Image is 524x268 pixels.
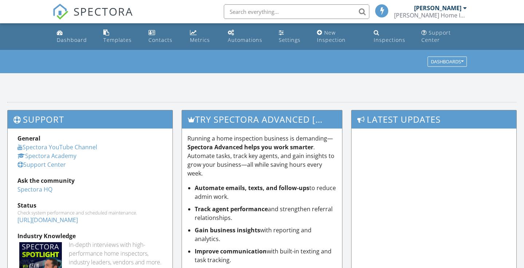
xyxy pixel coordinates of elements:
[17,161,66,169] a: Support Center
[17,216,78,224] a: [URL][DOMAIN_NAME]
[52,4,68,20] img: The Best Home Inspection Software - Spectora
[8,110,172,128] h3: Support
[195,205,337,222] li: and strengthen referral relationships.
[228,36,262,43] div: Automations
[224,4,369,19] input: Search everything...
[17,185,52,193] a: Spectora HQ
[374,36,405,43] div: Inspections
[17,152,76,160] a: Spectora Academy
[279,36,301,43] div: Settings
[431,59,464,64] div: Dashboards
[190,36,210,43] div: Metrics
[54,26,95,47] a: Dashboard
[187,134,337,178] p: Running a home inspection business is demanding— . Automate tasks, track key agents, and gain ins...
[421,29,451,43] div: Support Center
[17,176,163,185] div: Ask the community
[146,26,181,47] a: Contacts
[17,210,163,216] div: Check system performance and scheduled maintenance.
[371,26,413,47] a: Inspections
[414,4,461,12] div: [PERSON_NAME]
[195,226,337,243] li: with reporting and analytics.
[148,36,172,43] div: Contacts
[314,26,365,47] a: New Inspection
[195,247,267,255] strong: Improve communication
[418,26,470,47] a: Support Center
[195,184,337,201] li: to reduce admin work.
[317,29,346,43] div: New Inspection
[352,110,516,128] h3: Latest Updates
[187,143,313,151] strong: Spectora Advanced helps you work smarter
[225,26,270,47] a: Automations (Basic)
[52,10,133,25] a: SPECTORA
[428,57,467,67] button: Dashboards
[57,36,87,43] div: Dashboard
[195,205,268,213] strong: Track agent performance
[103,36,132,43] div: Templates
[100,26,140,47] a: Templates
[394,12,467,19] div: Stout Home Inspection Services
[17,134,40,142] strong: General
[195,226,260,234] strong: Gain business insights
[182,110,342,128] h3: Try spectora advanced [DATE]
[17,232,163,240] div: Industry Knowledge
[195,247,337,264] li: with built-in texting and task tracking.
[74,4,133,19] span: SPECTORA
[195,184,309,192] strong: Automate emails, texts, and follow-ups
[17,201,163,210] div: Status
[187,26,219,47] a: Metrics
[276,26,308,47] a: Settings
[17,143,97,151] a: Spectora YouTube Channel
